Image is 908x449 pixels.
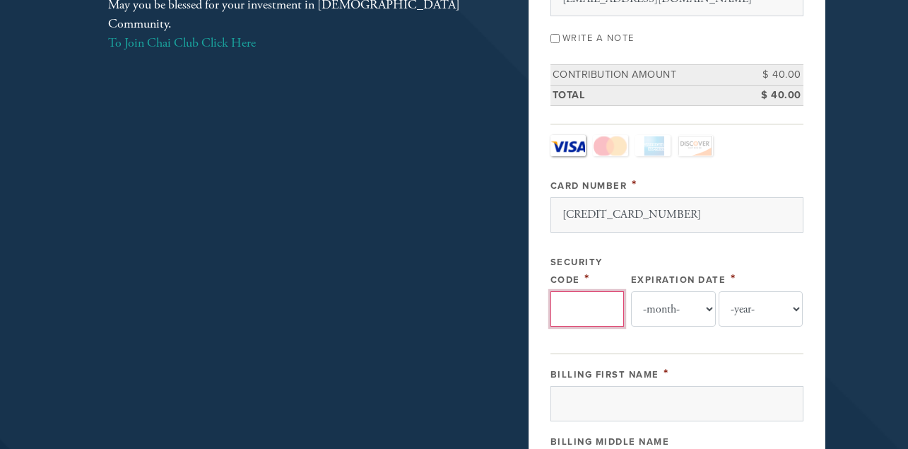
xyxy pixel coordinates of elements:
[740,85,803,105] td: $ 40.00
[593,135,628,156] a: MasterCard
[740,65,803,86] td: $ 40.00
[584,271,590,286] span: This field is required.
[562,33,635,44] label: Write a note
[550,135,586,156] a: Visa
[550,436,670,448] label: Billing Middle Name
[664,366,669,381] span: This field is required.
[550,257,603,286] label: Security Code
[719,291,803,327] select: Expiration Date year
[550,85,740,105] td: Total
[731,271,736,286] span: This field is required.
[635,135,671,156] a: Amex
[108,35,256,51] a: To Join Chai Club Click Here
[631,291,716,327] select: Expiration Date month
[550,369,659,380] label: Billing First Name
[550,180,627,192] label: Card Number
[632,177,637,192] span: This field is required.
[678,135,713,156] a: Discover
[550,65,740,86] td: Contribution Amount
[631,274,726,286] label: Expiration Date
